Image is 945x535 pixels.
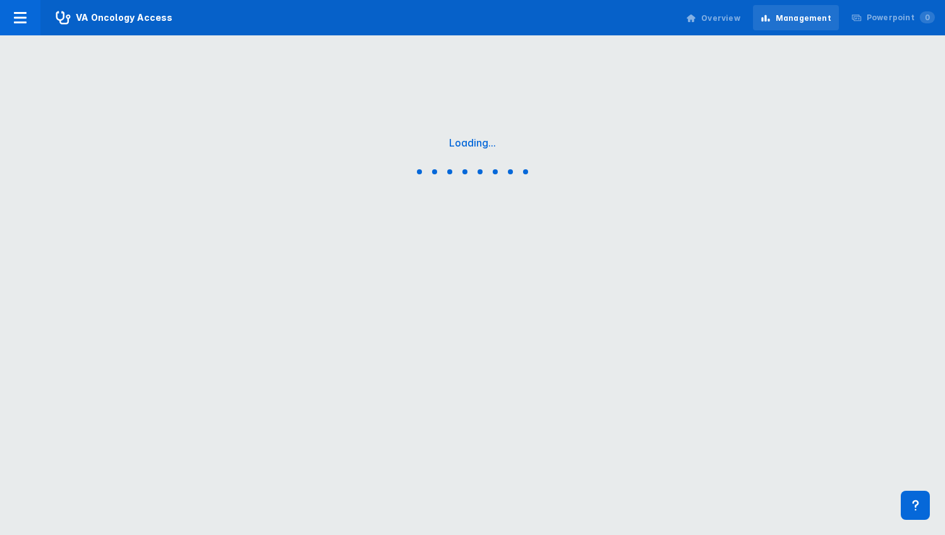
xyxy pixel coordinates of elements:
[753,5,839,30] a: Management
[920,11,935,23] span: 0
[776,13,831,24] div: Management
[449,136,496,149] div: Loading...
[678,5,748,30] a: Overview
[901,491,930,520] div: Contact Support
[701,13,740,24] div: Overview
[867,12,935,23] div: Powerpoint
